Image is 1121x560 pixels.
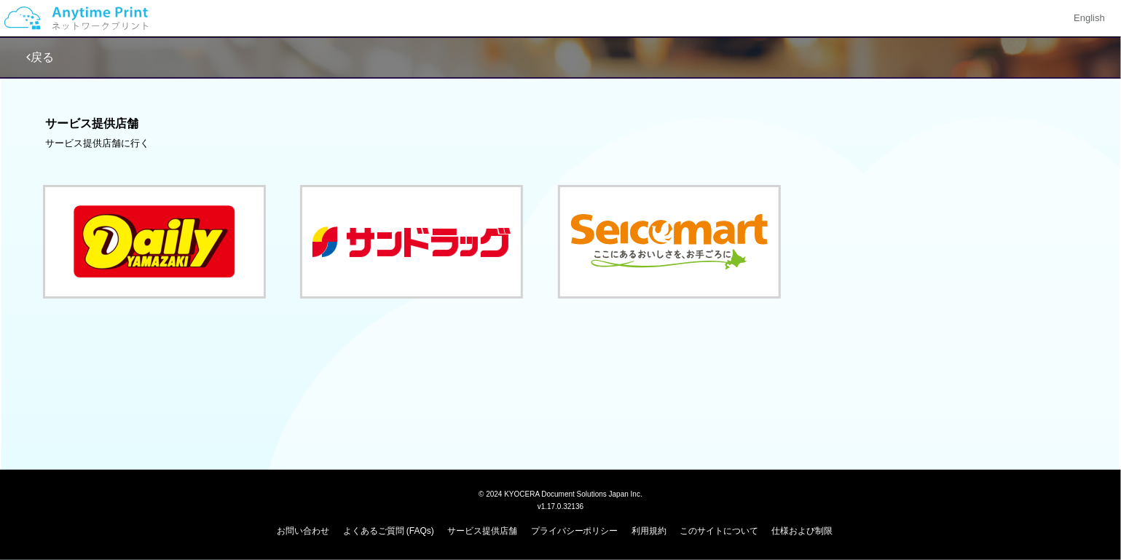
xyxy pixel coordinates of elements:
[632,526,666,536] a: 利用規約
[26,51,54,63] a: 戻る
[45,117,1077,130] h3: サービス提供店舗
[479,489,642,498] span: © 2024 KYOCERA Document Solutions Japan Inc.
[45,137,1077,151] div: サービス提供店舗に行く
[343,526,434,536] a: よくあるご質問 (FAQs)
[531,526,618,536] a: プライバシーポリシー
[538,502,583,510] span: v1.17.0.32136
[772,526,833,536] a: 仕様および制限
[680,526,758,536] a: このサイトについて
[277,526,329,536] a: お問い合わせ
[447,526,517,536] a: サービス提供店舗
